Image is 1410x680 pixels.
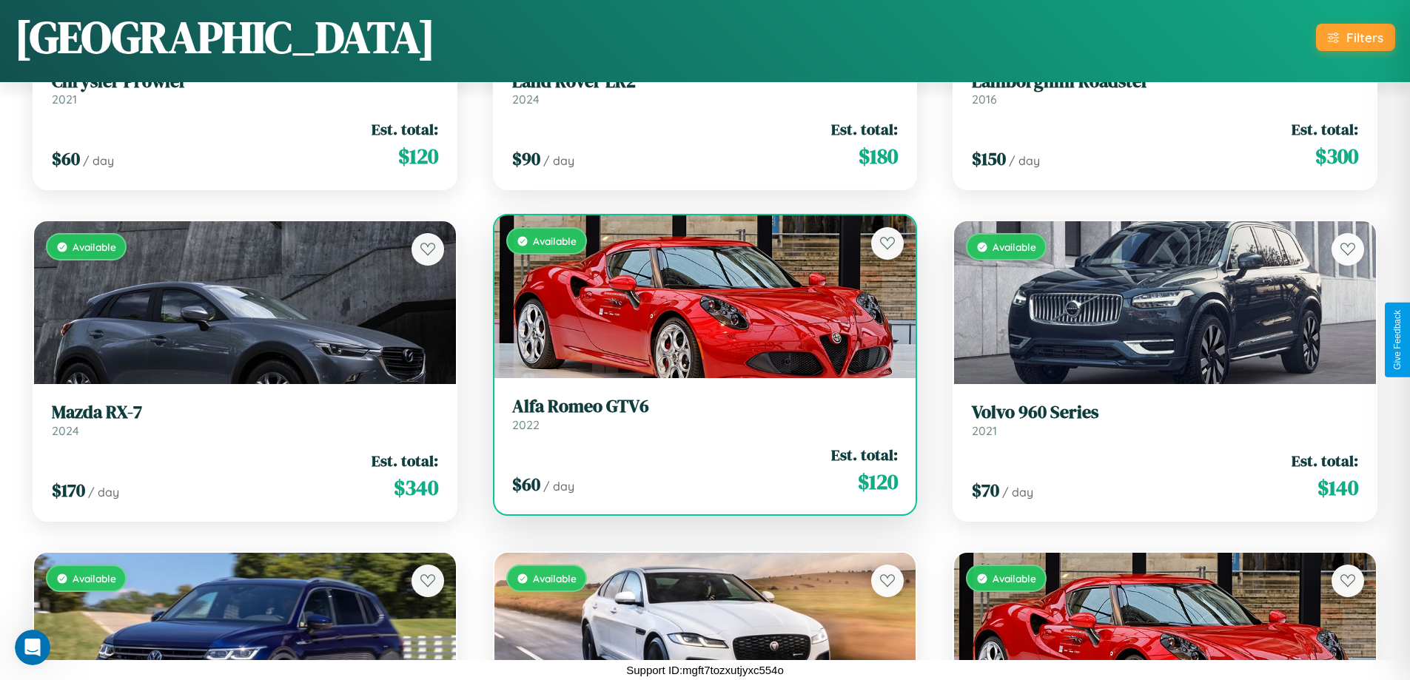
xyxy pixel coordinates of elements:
[859,141,898,171] span: $ 180
[972,402,1358,423] h3: Volvo 960 Series
[512,417,540,432] span: 2022
[512,396,899,432] a: Alfa Romeo GTV62022
[972,147,1006,171] span: $ 150
[52,423,79,438] span: 2024
[972,92,997,107] span: 2016
[543,479,574,494] span: / day
[52,402,438,438] a: Mazda RX-72024
[993,240,1036,253] span: Available
[858,467,898,496] span: $ 120
[73,240,116,253] span: Available
[512,396,899,417] h3: Alfa Romeo GTV6
[73,572,116,585] span: Available
[52,478,85,502] span: $ 170
[15,630,50,665] iframe: Intercom live chat
[1392,310,1403,370] div: Give Feedback
[972,478,999,502] span: $ 70
[88,485,119,499] span: / day
[972,71,1358,107] a: Lamborghini Roadster2016
[512,147,540,171] span: $ 90
[52,92,77,107] span: 2021
[1316,24,1395,51] button: Filters
[398,141,438,171] span: $ 120
[1292,450,1358,471] span: Est. total:
[1317,473,1358,502] span: $ 140
[831,444,898,465] span: Est. total:
[1292,118,1358,140] span: Est. total:
[972,423,997,438] span: 2021
[52,147,80,171] span: $ 60
[512,92,540,107] span: 2024
[543,153,574,168] span: / day
[972,402,1358,438] a: Volvo 960 Series2021
[372,450,438,471] span: Est. total:
[1002,485,1033,499] span: / day
[831,118,898,140] span: Est. total:
[533,572,577,585] span: Available
[512,472,540,496] span: $ 60
[52,71,438,107] a: Chrysler Prowler2021
[1346,30,1383,45] div: Filters
[1315,141,1358,171] span: $ 300
[15,7,435,67] h1: [GEOGRAPHIC_DATA]
[372,118,438,140] span: Est. total:
[533,235,577,247] span: Available
[512,71,899,107] a: Land Rover LR22024
[83,153,114,168] span: / day
[52,402,438,423] h3: Mazda RX-7
[626,660,784,680] p: Support ID: mgft7tozxutjyxc554o
[394,473,438,502] span: $ 340
[993,572,1036,585] span: Available
[1009,153,1040,168] span: / day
